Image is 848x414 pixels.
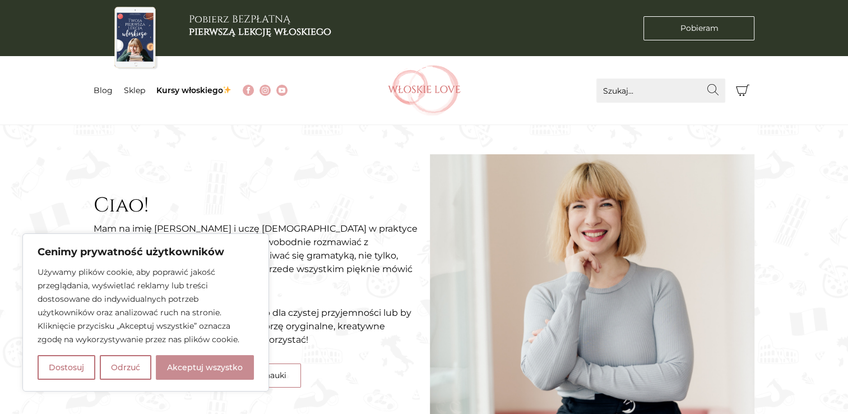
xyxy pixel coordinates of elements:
button: Koszyk [731,79,755,103]
a: Sklep [124,85,145,95]
a: Pobieram [643,16,754,40]
a: Blog [94,85,113,95]
span: Pobieram [680,22,718,34]
h3: Pobierz BEZPŁATNĄ [189,13,331,38]
a: Kursy włoskiego [156,85,232,95]
p: Cenimy prywatność użytkowników [38,245,254,259]
button: Dostosuj [38,355,95,380]
button: Akceptuj wszystko [156,355,254,380]
h2: Ciao! [94,194,419,218]
input: Szukaj... [596,79,725,103]
p: Mam na imię [PERSON_NAME] i uczę [DEMOGRAPHIC_DATA] w praktyce i bez cenzury. Pomogę Ci, jeśli ch... [94,222,419,289]
p: Używamy plików cookie, aby poprawić jakość przeglądania, wyświetlać reklamy lub treści dostosowan... [38,265,254,346]
button: Odrzuć [100,355,151,380]
img: Włoskielove [388,65,461,116]
img: ✨ [223,86,231,94]
b: pierwszą lekcję włoskiego [189,25,331,39]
